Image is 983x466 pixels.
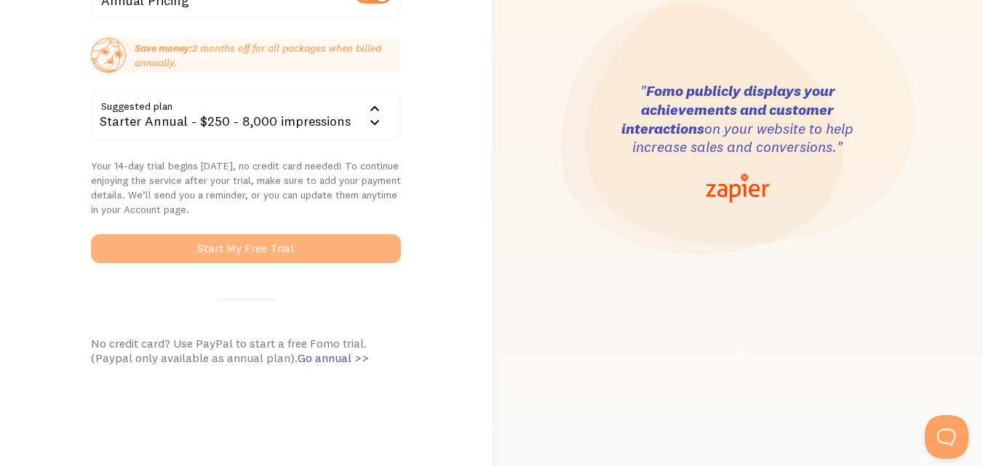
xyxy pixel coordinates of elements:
img: zapier-logo-67829435118c75c76cb2dd6da18087269b6957094811fad6c81319a220d8a412.png [706,174,769,203]
strong: Save money: [135,41,192,55]
div: Starter Annual - $250 - 8,000 impressions [91,90,401,141]
p: 2 months off for all packages when billed annually. [135,41,401,70]
p: Your 14-day trial begins [DATE], no credit card needed! To continue enjoying the service after yo... [91,158,401,217]
strong: Fomo publicly displays your achievements and customer interactions [621,81,835,137]
h3: " on your website to help increase sales and conversions." [621,81,853,156]
iframe: Help Scout Beacon - Open [925,415,968,459]
span: Go annual >> [298,350,369,365]
button: Start My Free Trial [91,234,401,263]
div: No credit card? Use PayPal to start a free Fomo trial. (Paypal only available as annual plan). [91,336,401,365]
